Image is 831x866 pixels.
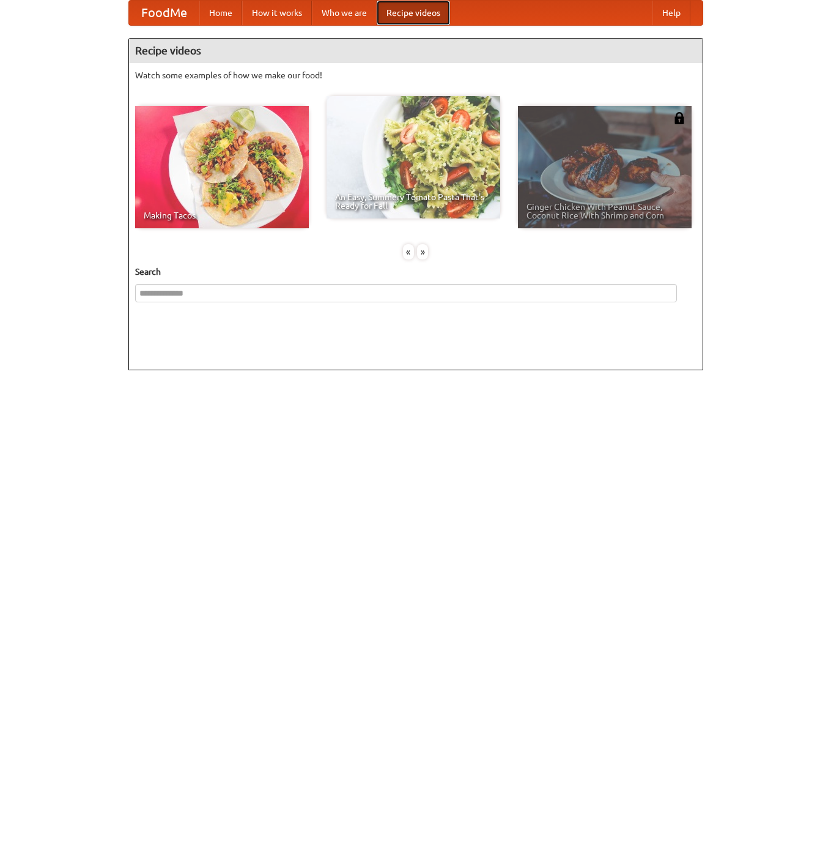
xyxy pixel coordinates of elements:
a: Who we are [312,1,377,25]
span: Making Tacos [144,211,300,220]
a: An Easy, Summery Tomato Pasta That's Ready for Fall [327,96,500,218]
a: How it works [242,1,312,25]
h5: Search [135,266,696,278]
a: FoodMe [129,1,199,25]
div: « [403,244,414,259]
img: 483408.png [673,112,685,124]
h4: Recipe videos [129,39,703,63]
a: Home [199,1,242,25]
a: Help [652,1,690,25]
a: Making Tacos [135,106,309,228]
p: Watch some examples of how we make our food! [135,69,696,81]
span: An Easy, Summery Tomato Pasta That's Ready for Fall [335,193,492,210]
a: Recipe videos [377,1,450,25]
div: » [417,244,428,259]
